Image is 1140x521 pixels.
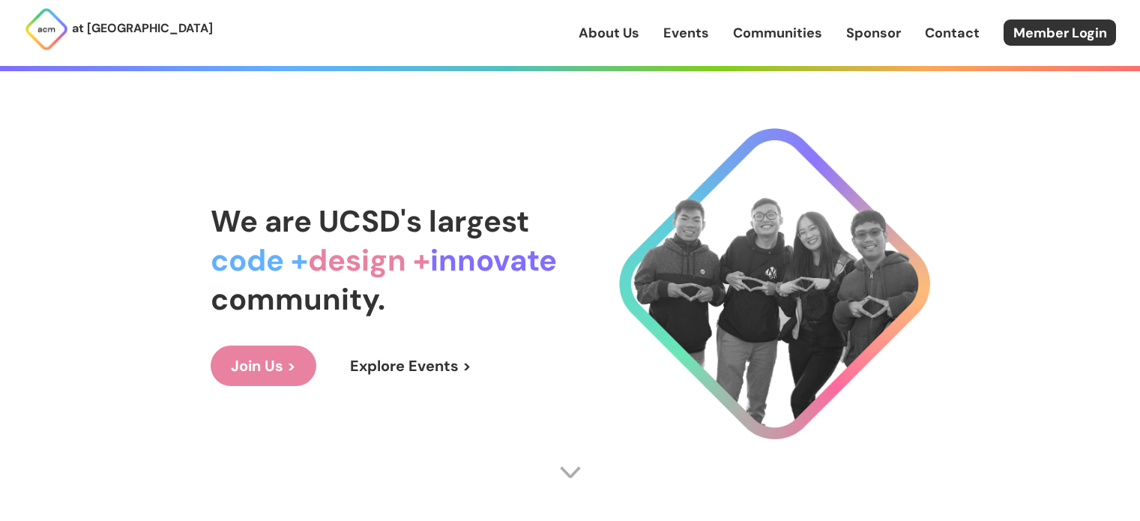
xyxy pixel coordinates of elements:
[24,7,213,52] a: at [GEOGRAPHIC_DATA]
[211,241,308,280] span: code +
[211,280,385,319] span: community.
[330,346,492,386] a: Explore Events >
[559,461,582,484] img: Scroll Arrow
[24,7,69,52] img: ACM Logo
[1004,19,1116,46] a: Member Login
[579,23,639,43] a: About Us
[733,23,822,43] a: Communities
[619,128,930,439] img: Cool Logo
[308,241,430,280] span: design +
[211,346,316,386] a: Join Us >
[211,202,529,241] span: We are UCSD's largest
[925,23,980,43] a: Contact
[72,19,213,38] p: at [GEOGRAPHIC_DATA]
[846,23,901,43] a: Sponsor
[430,241,557,280] span: innovate
[663,23,709,43] a: Events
